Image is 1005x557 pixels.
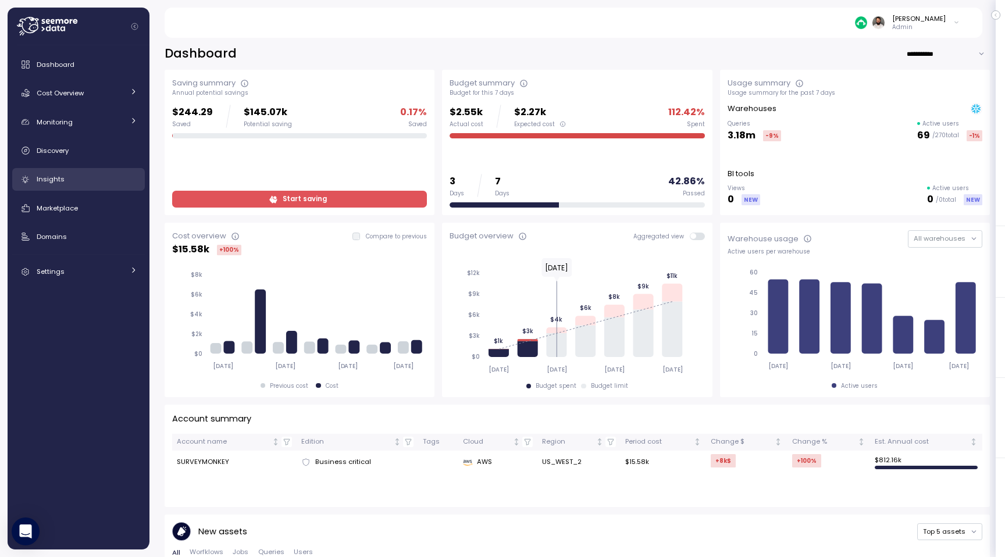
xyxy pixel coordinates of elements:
[728,233,799,245] div: Warehouse usage
[728,89,982,97] div: Usage summary for the past 7 days
[489,366,509,373] tspan: [DATE]
[914,234,965,243] span: All warehouses
[12,225,145,248] a: Domains
[728,103,776,115] p: Warehouses
[857,438,865,446] div: Not sorted
[547,366,567,373] tspan: [DATE]
[872,16,885,28] img: ACg8ocLskjvUhBDgxtSFCRx4ztb74ewwa1VrVEuDBD_Ho1mrTsQB-QE=s96-c
[932,184,969,192] p: Active users
[213,362,233,370] tspan: [DATE]
[127,22,142,31] button: Collapse navigation
[37,267,65,276] span: Settings
[270,382,308,390] div: Previous cost
[542,437,594,447] div: Region
[893,362,914,370] tspan: [DATE]
[472,353,480,360] tspan: $0
[37,203,78,213] span: Marketplace
[870,451,982,474] td: $ 812.16k
[458,434,537,451] th: CloudNot sorted
[467,269,480,277] tspan: $12k
[662,366,683,373] tspan: [DATE]
[172,120,213,128] div: Saved
[12,53,145,76] a: Dashboard
[450,190,464,198] div: Days
[892,14,946,23] div: [PERSON_NAME]
[711,454,736,467] div: +8k $
[591,382,628,390] div: Budget limit
[728,128,755,144] p: 3.18m
[12,517,40,545] div: Open Intercom Messenger
[172,549,180,556] span: All
[936,196,956,204] p: / 0 total
[768,362,788,370] tspan: [DATE]
[315,457,371,467] span: Business critical
[949,362,970,370] tspan: [DATE]
[927,192,933,208] p: 0
[190,310,202,318] tspan: $4k
[967,130,982,141] div: -1 %
[763,130,781,141] div: -9 %
[272,438,280,446] div: Not sorted
[37,232,67,241] span: Domains
[604,366,625,373] tspan: [DATE]
[172,77,236,89] div: Saving summary
[875,437,968,447] div: Est. Annual cost
[338,362,358,370] tspan: [DATE]
[512,438,521,446] div: Not sorted
[283,191,327,207] span: Start saving
[172,451,297,474] td: SURVEYMONKEY
[706,434,787,451] th: Change $Not sorted
[537,434,621,451] th: RegionNot sorted
[12,81,145,105] a: Cost Overview
[774,438,782,446] div: Not sorted
[537,451,621,474] td: US_WEST_2
[892,23,946,31] p: Admin
[841,382,878,390] div: Active users
[964,194,982,205] div: NEW
[172,434,297,451] th: Account nameNot sorted
[514,120,555,128] span: Expected cost
[792,454,821,467] div: +100 %
[172,191,427,208] a: Start saving
[37,60,74,69] span: Dashboard
[621,451,706,474] td: $15.58k
[194,350,202,358] tspan: $0
[297,434,418,451] th: EditionNot sorted
[463,437,511,447] div: Cloud
[728,168,754,180] p: BI tools
[244,120,292,128] div: Potential saving
[728,77,790,89] div: Usage summary
[165,45,237,62] h2: Dashboard
[37,117,73,127] span: Monitoring
[870,434,982,451] th: Est. Annual costNot sorted
[12,168,145,191] a: Insights
[450,77,515,89] div: Budget summary
[728,248,982,256] div: Active users per warehouse
[750,309,758,317] tspan: 30
[668,105,705,120] p: 112.42 %
[172,105,213,120] p: $244.29
[494,337,504,345] tspan: $1k
[12,139,145,162] a: Discovery
[683,190,705,198] div: Passed
[551,316,563,323] tspan: $4k
[233,549,248,555] span: Jobs
[408,120,427,128] div: Saved
[191,330,202,338] tspan: $2k
[693,438,701,446] div: Not sorted
[932,131,959,140] p: / 270 total
[750,269,758,276] tspan: 60
[787,434,870,451] th: Change %Not sorted
[294,549,313,555] span: Users
[217,245,241,255] div: +100 %
[908,230,982,247] button: All warehouses
[621,434,706,451] th: Period costNot sorted
[749,289,758,297] tspan: 45
[625,437,692,447] div: Period cost
[37,146,69,155] span: Discovery
[190,549,223,555] span: Worfklows
[754,350,758,358] tspan: 0
[450,105,483,120] p: $2.55k
[792,437,856,447] div: Change %
[400,105,427,120] p: 0.17 %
